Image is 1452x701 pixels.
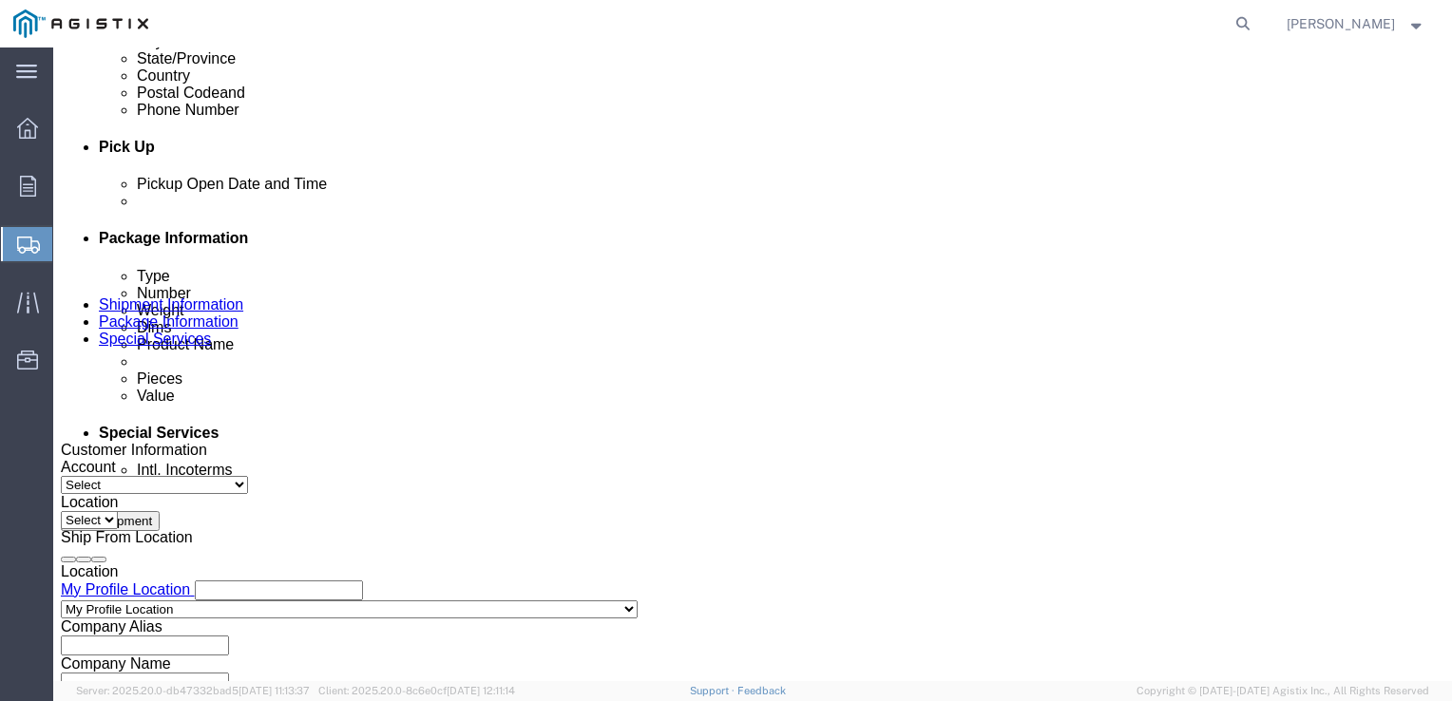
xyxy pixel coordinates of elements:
[53,47,1452,681] iframe: FS Legacy Container
[690,685,737,696] a: Support
[447,685,515,696] span: [DATE] 12:11:14
[318,685,515,696] span: Client: 2025.20.0-8c6e0cf
[76,685,310,696] span: Server: 2025.20.0-db47332bad5
[1286,12,1426,35] button: [PERSON_NAME]
[13,9,148,38] img: logo
[1137,683,1429,699] span: Copyright © [DATE]-[DATE] Agistix Inc., All Rights Reserved
[737,685,786,696] a: Feedback
[239,685,310,696] span: [DATE] 11:13:37
[1287,13,1395,34] span: Richard Hicks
